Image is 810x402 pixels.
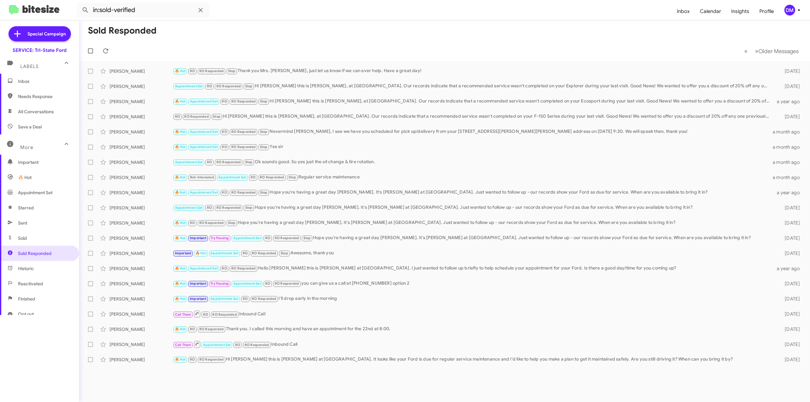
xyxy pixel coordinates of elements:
[751,45,802,58] button: Next
[173,265,773,272] div: Hello [PERSON_NAME] this is [PERSON_NAME] at [GEOGRAPHIC_DATA]. I just wanted to follow up briefl...
[173,356,773,363] div: Hi [PERSON_NAME] this is [PERSON_NAME] at [GEOGRAPHIC_DATA]. It looks like your Ford is due for r...
[773,311,805,317] div: [DATE]
[199,69,224,73] span: RO Responded
[222,145,227,149] span: RO
[175,327,186,331] span: 🔥 Hot
[18,174,32,181] span: 🔥 Hot
[190,281,206,286] span: Important
[190,175,214,179] span: Not-Interested
[199,327,224,331] span: RO Responded
[175,266,186,270] span: 🔥 Hot
[175,251,191,255] span: Important
[773,129,805,135] div: a month ago
[175,312,191,317] span: Call Them
[199,357,224,362] span: RO Responded
[222,99,227,103] span: RO
[190,130,218,134] span: Appointment Set
[18,296,35,302] span: Finished
[175,114,180,119] span: RO
[275,236,299,240] span: RO Responded
[207,84,212,88] span: RO
[109,235,173,241] div: [PERSON_NAME]
[773,250,805,257] div: [DATE]
[773,189,805,196] div: a year ago
[175,130,186,134] span: 🔥 Hot
[231,145,256,149] span: RO Responded
[210,297,238,301] span: Appointment Set
[175,357,186,362] span: 🔥 Hot
[18,93,72,100] span: Needs Response
[18,189,53,196] span: Appointment Set
[252,297,276,301] span: RO Responded
[207,160,212,164] span: RO
[18,78,72,84] span: Inbox
[109,159,173,165] div: [PERSON_NAME]
[222,130,227,134] span: RO
[235,343,240,347] span: RO
[260,190,268,195] span: Stop
[773,83,805,90] div: [DATE]
[173,219,773,226] div: Hope you're having a great day [PERSON_NAME]. It's [PERSON_NAME] at [GEOGRAPHIC_DATA]. Just wante...
[251,175,256,179] span: RO
[773,281,805,287] div: [DATE]
[212,312,237,317] span: RO Responded
[672,2,695,21] a: Inbox
[190,145,218,149] span: Appointment Set
[726,2,754,21] a: Insights
[784,5,795,15] div: DM
[740,45,751,58] button: Previous
[18,311,34,317] span: Opt out
[275,281,299,286] span: RO Responded
[758,48,799,55] span: Older Messages
[216,206,241,210] span: RO Responded
[190,297,206,301] span: Important
[109,356,173,363] div: [PERSON_NAME]
[265,281,270,286] span: RO
[173,295,773,302] div: I'll drop early in the morning
[109,326,173,332] div: [PERSON_NAME]
[695,2,726,21] a: Calendar
[18,159,72,165] span: Important
[77,3,209,18] input: Search
[173,250,773,257] div: Awesome, thank you
[28,31,66,37] span: Special Campaign
[175,190,186,195] span: 🔥 Hot
[173,143,773,151] div: Yes sir
[175,175,186,179] span: 🔥 Hot
[173,158,773,166] div: Ok sounds good. So yes just the oil change & tire rotation.
[88,26,157,36] h1: Sold Responded
[260,130,268,134] span: Stop
[9,26,71,41] a: Special Campaign
[741,45,802,58] nav: Page navigation example
[773,220,805,226] div: [DATE]
[228,221,236,225] span: Stop
[173,98,773,105] div: Hi [PERSON_NAME] this is [PERSON_NAME], at [GEOGRAPHIC_DATA]. Our records indicate that a recomme...
[109,311,173,317] div: [PERSON_NAME]
[18,235,27,241] span: Sold
[109,265,173,272] div: [PERSON_NAME]
[222,266,227,270] span: RO
[773,341,805,348] div: [DATE]
[218,175,246,179] span: Appointment Set
[173,340,773,348] div: Inbound Call
[281,251,288,255] span: Stop
[175,160,203,164] span: Appointment Set
[210,251,238,255] span: Appointment Set
[175,297,186,301] span: 🔥 Hot
[260,145,268,149] span: Stop
[175,206,203,210] span: Appointment Set
[199,221,224,225] span: RO Responded
[190,236,206,240] span: Important
[773,356,805,363] div: [DATE]
[213,114,221,119] span: Stop
[773,68,805,74] div: [DATE]
[231,266,256,270] span: RO Responded
[243,251,248,255] span: RO
[175,236,186,240] span: 🔥 Hot
[18,108,54,115] span: All Conversations
[773,205,805,211] div: [DATE]
[754,2,779,21] span: Profile
[109,83,173,90] div: [PERSON_NAME]
[773,296,805,302] div: [DATE]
